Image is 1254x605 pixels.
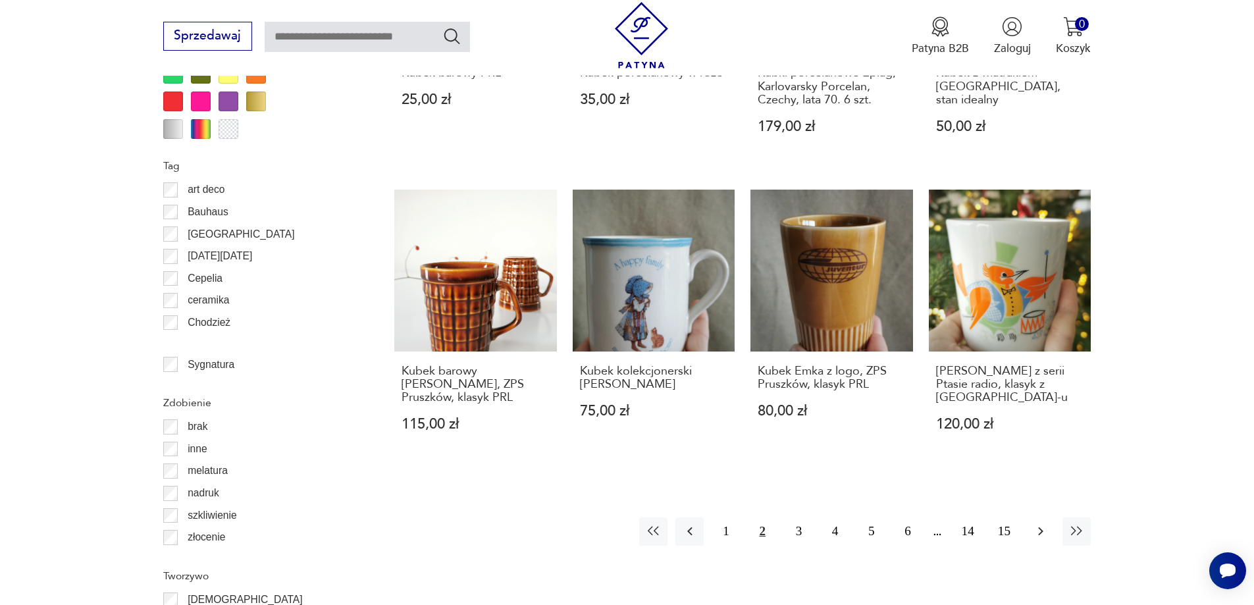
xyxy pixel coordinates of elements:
[188,529,225,546] p: złocenie
[608,2,675,68] img: Patyna - sklep z meblami i dekoracjami vintage
[188,440,207,458] p: inne
[1075,17,1089,31] div: 0
[990,517,1018,546] button: 15
[188,248,252,265] p: [DATE][DATE]
[188,203,228,221] p: Bauhaus
[758,66,906,107] h3: Kubki porcelanowe Epiag, Karlovarsky Porcelan, Czechy, lata 70. 6 szt.
[857,517,885,546] button: 5
[580,365,728,392] h3: Kubek kolekcjonerski [PERSON_NAME]
[188,485,219,502] p: nadruk
[188,181,224,198] p: art deco
[188,462,228,479] p: melatura
[188,292,229,309] p: ceramika
[785,517,813,546] button: 3
[912,16,969,56] a: Ikona medaluPatyna B2B
[163,32,252,42] a: Sprzedawaj
[1056,41,1091,56] p: Koszyk
[929,190,1091,462] a: Kubek bajkowy z serii Ptasie radio, klasyk z PRL-u[PERSON_NAME] z serii Ptasie radio, klasyk z [G...
[1063,16,1084,37] img: Ikona koszyka
[402,417,550,431] p: 115,00 zł
[936,417,1084,431] p: 120,00 zł
[750,190,913,462] a: Kubek Emka z logo, ZPS Pruszków, klasyk PRLKubek Emka z logo, ZPS Pruszków, klasyk PRL80,00 zł
[821,517,849,546] button: 4
[912,41,969,56] p: Patyna B2B
[758,120,906,134] p: 179,00 zł
[1056,16,1091,56] button: 0Koszyk
[394,190,557,462] a: Kubek barowy Irena, ZPS Pruszków, klasyk PRLKubek barowy [PERSON_NAME], ZPS Pruszków, klasyk PRL1...
[163,157,357,174] p: Tag
[893,517,922,546] button: 6
[580,66,728,80] h3: Kubek porcelanowy w róże
[712,517,740,546] button: 1
[188,356,234,373] p: Sygnatura
[930,16,951,37] img: Ikona medalu
[1209,552,1246,589] iframe: Smartsupp widget button
[163,394,357,411] p: Zdobienie
[954,517,982,546] button: 14
[1002,16,1022,37] img: Ikonka użytkownika
[402,66,550,80] h3: Kubek barowy PRL
[442,26,461,45] button: Szukaj
[912,16,969,56] button: Patyna B2B
[188,270,222,287] p: Cepelia
[188,314,230,331] p: Chodzież
[188,226,294,243] p: [GEOGRAPHIC_DATA]
[188,507,237,524] p: szkliwienie
[573,190,735,462] a: Kubek kolekcjonerski Holly HobbieKubek kolekcjonerski [PERSON_NAME]75,00 zł
[402,365,550,405] h3: Kubek barowy [PERSON_NAME], ZPS Pruszków, klasyk PRL
[936,120,1084,134] p: 50,00 zł
[936,365,1084,405] h3: [PERSON_NAME] z serii Ptasie radio, klasyk z [GEOGRAPHIC_DATA]-u
[994,41,1031,56] p: Zaloguj
[163,567,357,585] p: Tworzywo
[994,16,1031,56] button: Zaloguj
[163,22,252,51] button: Sprzedawaj
[758,404,906,418] p: 80,00 zł
[580,93,728,107] p: 35,00 zł
[936,66,1084,107] h3: Kubek z wiatrakiem - [GEOGRAPHIC_DATA], stan idealny
[402,93,550,107] p: 25,00 zł
[758,365,906,392] h3: Kubek Emka z logo, ZPS Pruszków, klasyk PRL
[188,336,227,353] p: Ćmielów
[580,404,728,418] p: 75,00 zł
[748,517,777,546] button: 2
[188,418,207,435] p: brak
